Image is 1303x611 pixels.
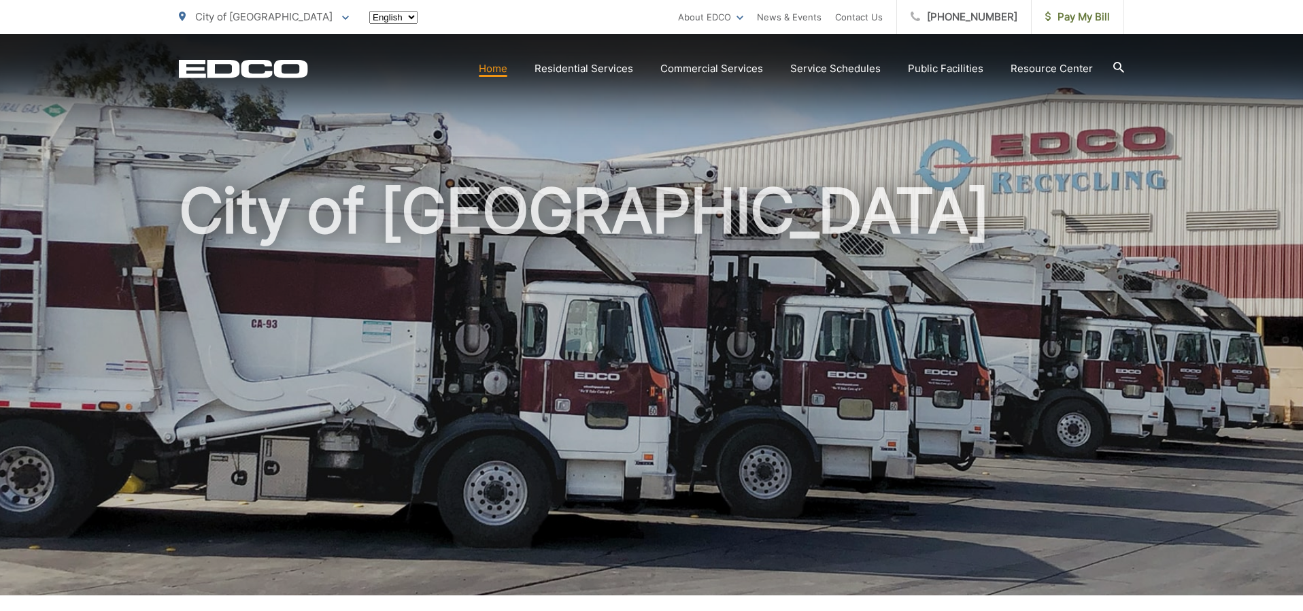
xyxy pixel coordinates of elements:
a: About EDCO [678,9,743,25]
a: Public Facilities [908,61,983,77]
select: Select a language [369,11,418,24]
a: Home [479,61,507,77]
a: Resource Center [1011,61,1093,77]
a: Contact Us [835,9,883,25]
a: Service Schedules [790,61,881,77]
a: Residential Services [535,61,633,77]
a: News & Events [757,9,822,25]
span: City of [GEOGRAPHIC_DATA] [195,10,333,23]
span: Pay My Bill [1045,9,1110,25]
a: Commercial Services [660,61,763,77]
a: EDCD logo. Return to the homepage. [179,59,308,78]
h1: City of [GEOGRAPHIC_DATA] [179,177,1124,608]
